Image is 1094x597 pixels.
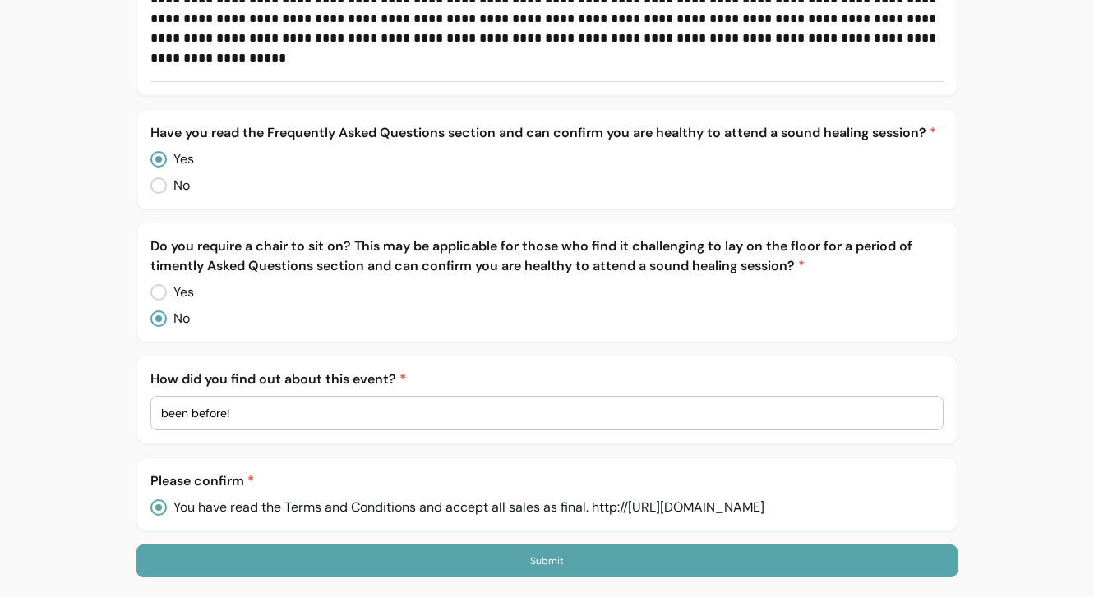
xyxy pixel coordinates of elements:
input: Yes [150,143,207,176]
p: Please confirm [150,471,943,491]
button: Submit [136,544,957,577]
input: No [150,169,204,202]
p: Have you read the Frequently Asked Questions section and can confirm you are healthy to attend a ... [150,123,943,143]
input: Enter your answer [161,405,932,421]
input: You have read the Terms and Conditions and accept all sales as final. http://[URL][DOMAIN_NAME] [150,491,955,524]
input: No [150,302,204,335]
p: How did you find out about this event? [150,370,943,389]
input: Yes [150,276,207,309]
p: Do you require a chair to sit on? This may be applicable for those who find it challenging to lay... [150,237,943,276]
